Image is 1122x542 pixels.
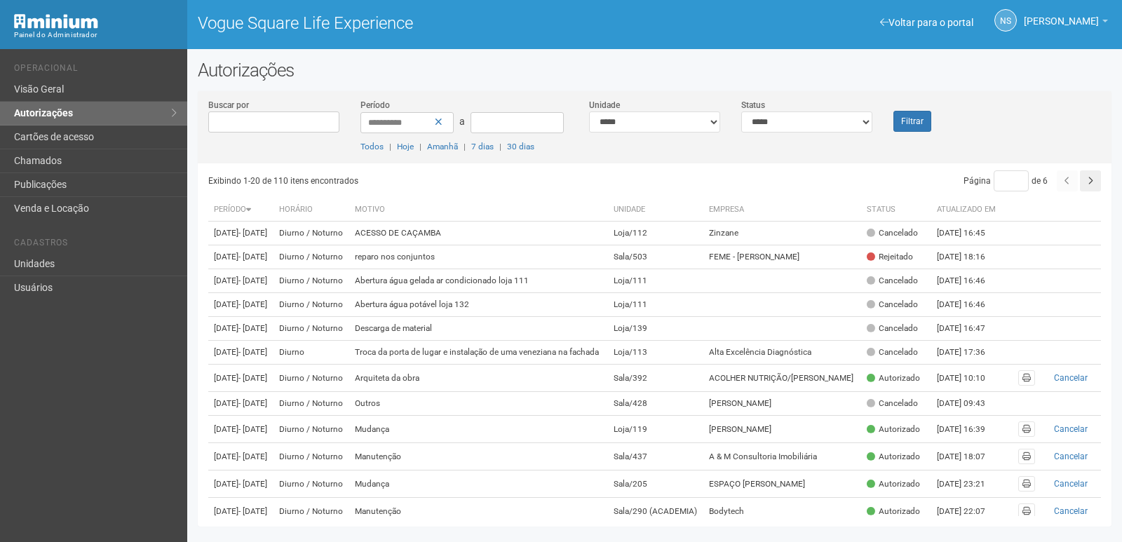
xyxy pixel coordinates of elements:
img: Minium [14,14,98,29]
td: [DATE] 18:16 [931,245,1008,269]
button: Cancelar [1046,476,1095,492]
span: | [464,142,466,151]
td: [PERSON_NAME] [703,416,861,443]
td: [DATE] [208,269,273,293]
div: Autorizado [867,372,920,384]
h2: Autorizações [198,60,1111,81]
div: Exibindo 1-20 de 110 itens encontrados [208,170,658,191]
span: - [DATE] [238,299,267,309]
td: [DATE] [208,365,273,392]
div: Rejeitado [867,251,913,263]
th: Atualizado em [931,198,1008,222]
li: Operacional [14,63,177,78]
div: Cancelado [867,275,918,287]
div: Autorizado [867,506,920,517]
td: [DATE] [208,470,273,498]
button: Cancelar [1046,449,1095,464]
span: - [DATE] [238,424,267,434]
div: Cancelado [867,346,918,358]
td: [DATE] 16:39 [931,416,1008,443]
a: Amanhã [427,142,458,151]
td: Sala/205 [608,470,704,498]
td: Diurno [273,341,349,365]
td: Diurno / Noturno [273,365,349,392]
td: Diurno / Noturno [273,443,349,470]
td: Loja/111 [608,293,704,317]
span: - [DATE] [238,479,267,489]
th: Status [861,198,931,222]
td: Abertura água potável loja 132 [349,293,608,317]
button: Cancelar [1046,370,1095,386]
span: - [DATE] [238,347,267,357]
span: - [DATE] [238,452,267,461]
td: Loja/112 [608,222,704,245]
li: Cadastros [14,238,177,252]
span: | [389,142,391,151]
td: [DATE] [208,222,273,245]
td: ACESSO DE CAÇAMBA [349,222,608,245]
span: - [DATE] [238,252,267,262]
td: [DATE] [208,498,273,525]
td: [DATE] [208,245,273,269]
span: Página de 6 [964,176,1048,186]
td: [DATE] [208,293,273,317]
td: Mudança [349,470,608,498]
td: Diurno / Noturno [273,416,349,443]
td: ESPAÇO [PERSON_NAME] [703,470,861,498]
td: [DATE] [208,392,273,416]
a: NS [994,9,1017,32]
div: Cancelado [867,227,918,239]
a: [PERSON_NAME] [1024,18,1108,29]
td: [DATE] [208,416,273,443]
span: - [DATE] [238,323,267,333]
td: Diurno / Noturno [273,269,349,293]
td: Diurno / Noturno [273,317,349,341]
td: Diurno / Noturno [273,392,349,416]
td: [DATE] 23:21 [931,470,1008,498]
h1: Vogue Square Life Experience [198,14,644,32]
span: - [DATE] [238,506,267,516]
label: Buscar por [208,99,249,111]
th: Horário [273,198,349,222]
label: Status [741,99,765,111]
td: Manutenção [349,443,608,470]
td: Troca da porta de lugar e instalação de uma veneziana na fachada [349,341,608,365]
td: reparo nos conjuntos [349,245,608,269]
span: a [459,116,465,127]
td: [PERSON_NAME] [703,392,861,416]
span: - [DATE] [238,276,267,285]
td: Loja/111 [608,269,704,293]
td: [DATE] 16:47 [931,317,1008,341]
td: Loja/113 [608,341,704,365]
label: Unidade [589,99,620,111]
td: Sala/290 (ACADEMIA) [608,498,704,525]
td: [DATE] [208,341,273,365]
td: Arquiteta da obra [349,365,608,392]
td: Loja/139 [608,317,704,341]
th: Período [208,198,273,222]
td: Diurno / Noturno [273,498,349,525]
td: Sala/503 [608,245,704,269]
div: Painel do Administrador [14,29,177,41]
td: Manutenção [349,498,608,525]
button: Filtrar [893,111,931,132]
span: - [DATE] [238,398,267,408]
td: [DATE] 17:36 [931,341,1008,365]
td: Alta Excelência Diagnóstica [703,341,861,365]
td: [DATE] [208,443,273,470]
th: Empresa [703,198,861,222]
td: [DATE] 10:10 [931,365,1008,392]
td: Diurno / Noturno [273,222,349,245]
td: Mudança [349,416,608,443]
div: Cancelado [867,398,918,409]
a: Voltar para o portal [880,17,973,28]
span: - [DATE] [238,228,267,238]
td: [DATE] 09:43 [931,392,1008,416]
td: Descarga de material [349,317,608,341]
td: Diurno / Noturno [273,293,349,317]
div: Autorizado [867,451,920,463]
td: Abertura água gelada ar condicionado loja 111 [349,269,608,293]
td: [DATE] 16:46 [931,293,1008,317]
td: [DATE] 18:07 [931,443,1008,470]
a: 30 dias [507,142,534,151]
